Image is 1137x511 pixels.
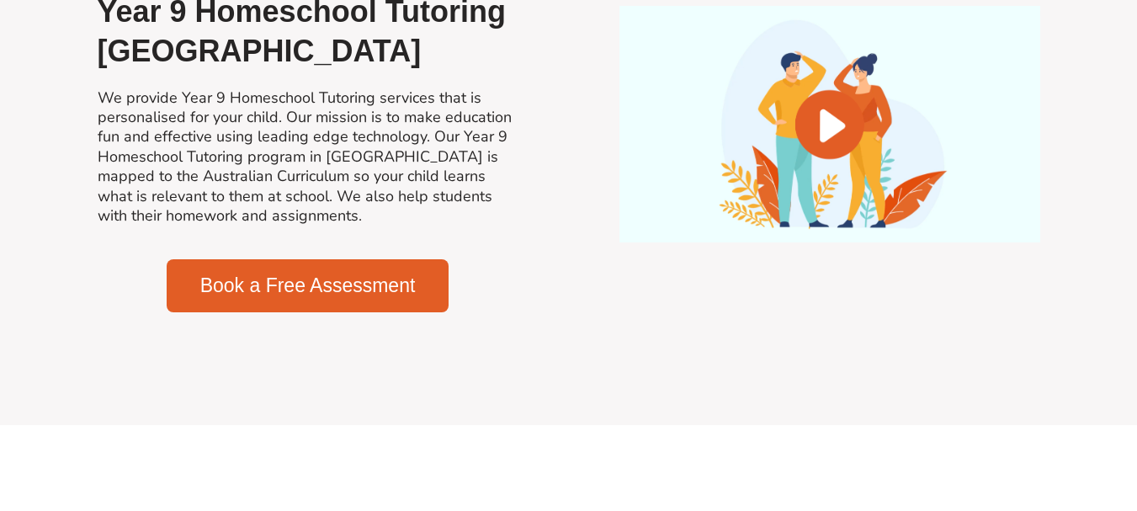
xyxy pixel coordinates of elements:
[200,276,416,295] span: Book a Free Assessment
[167,259,449,312] a: Book a Free Assessment
[857,321,1137,511] iframe: Chat Widget
[98,88,518,226] h2: We provide Year 9 Homeschool Tutoring services that is personalised for your child. Our mission i...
